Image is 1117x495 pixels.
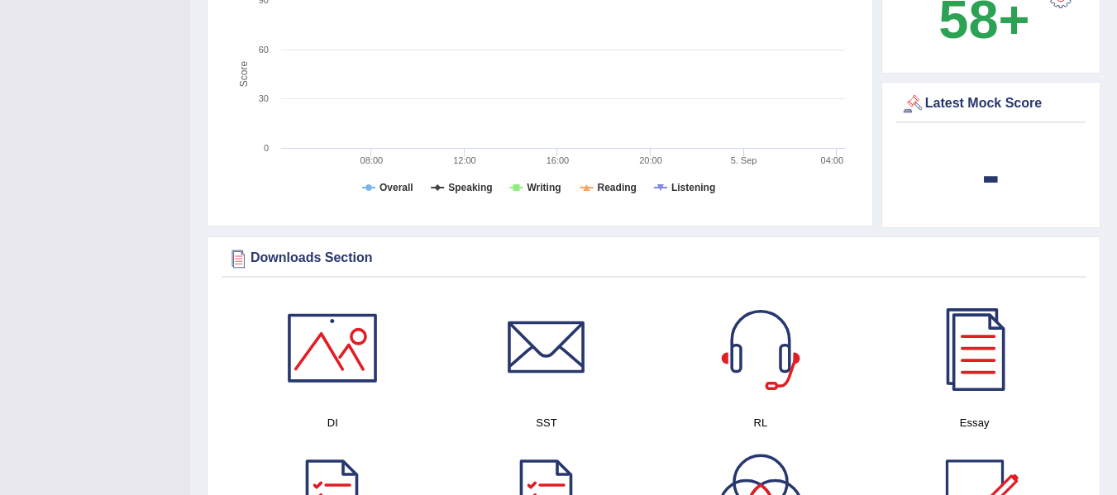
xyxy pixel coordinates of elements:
[639,155,662,165] text: 20:00
[547,155,570,165] text: 16:00
[264,143,269,153] text: 0
[598,182,637,193] tspan: Reading
[448,414,646,431] h4: SST
[900,92,1081,117] div: Latest Mock Score
[662,414,860,431] h4: RL
[982,145,1000,205] b: -
[671,182,715,193] tspan: Listening
[448,182,492,193] tspan: Speaking
[259,93,269,103] text: 30
[453,155,476,165] text: 12:00
[876,414,1073,431] h4: Essay
[527,182,561,193] tspan: Writing
[234,414,432,431] h4: DI
[821,155,844,165] text: 04:00
[259,45,269,55] text: 60
[731,155,757,165] tspan: 5. Sep
[379,182,413,193] tspan: Overall
[226,246,1081,271] div: Downloads Section
[238,61,250,88] tspan: Score
[360,155,384,165] text: 08:00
